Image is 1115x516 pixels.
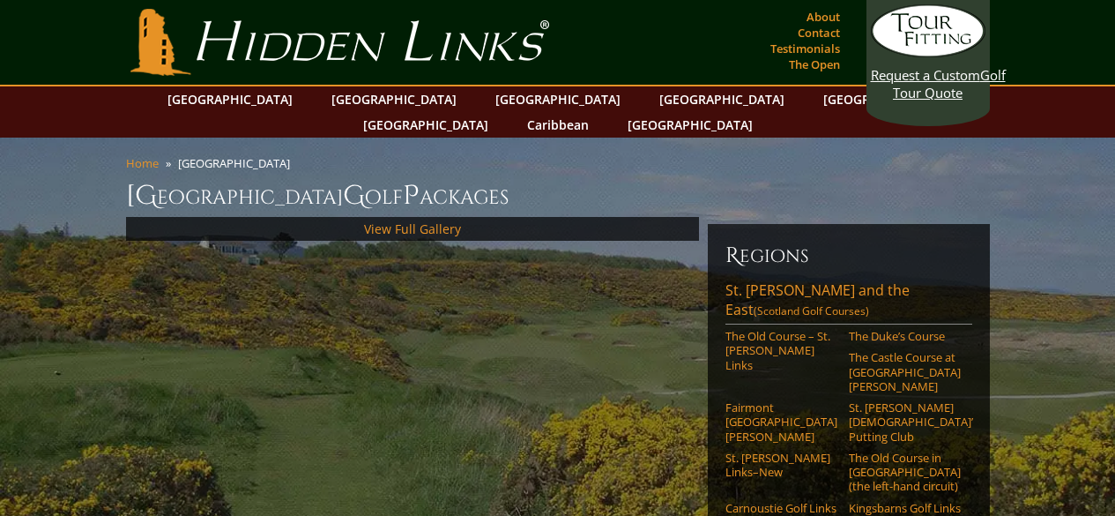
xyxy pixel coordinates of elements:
a: [GEOGRAPHIC_DATA] [354,112,497,138]
a: Home [126,155,159,171]
a: The Old Course – St. [PERSON_NAME] Links [725,329,837,372]
a: Carnoustie Golf Links [725,501,837,515]
a: Fairmont [GEOGRAPHIC_DATA][PERSON_NAME] [725,400,837,444]
a: [GEOGRAPHIC_DATA] [814,86,957,112]
a: [GEOGRAPHIC_DATA] [650,86,793,112]
span: (Scotland Golf Courses) [754,303,869,318]
a: Contact [793,20,844,45]
a: St. [PERSON_NAME] Links–New [725,451,837,480]
a: Caribbean [518,112,598,138]
a: Kingsbarns Golf Links [849,501,961,515]
a: Testimonials [766,36,844,61]
h6: Regions [725,242,972,270]
a: The Old Course in [GEOGRAPHIC_DATA] (the left-hand circuit) [849,451,961,494]
span: G [343,178,365,213]
a: The Castle Course at [GEOGRAPHIC_DATA][PERSON_NAME] [849,350,961,393]
a: St. [PERSON_NAME] and the East(Scotland Golf Courses) [725,280,972,325]
a: The Open [784,52,844,77]
a: St. [PERSON_NAME] [DEMOGRAPHIC_DATA]’ Putting Club [849,400,961,444]
a: Request a CustomGolf Tour Quote [871,4,985,101]
a: About [802,4,844,29]
h1: [GEOGRAPHIC_DATA] olf ackages [126,178,990,213]
a: [GEOGRAPHIC_DATA] [487,86,629,112]
a: View Full Gallery [364,221,461,237]
a: The Duke’s Course [849,329,961,343]
a: [GEOGRAPHIC_DATA] [323,86,465,112]
span: P [403,178,420,213]
a: [GEOGRAPHIC_DATA] [159,86,301,112]
li: [GEOGRAPHIC_DATA] [178,155,297,171]
span: Request a Custom [871,66,980,84]
a: [GEOGRAPHIC_DATA] [619,112,762,138]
